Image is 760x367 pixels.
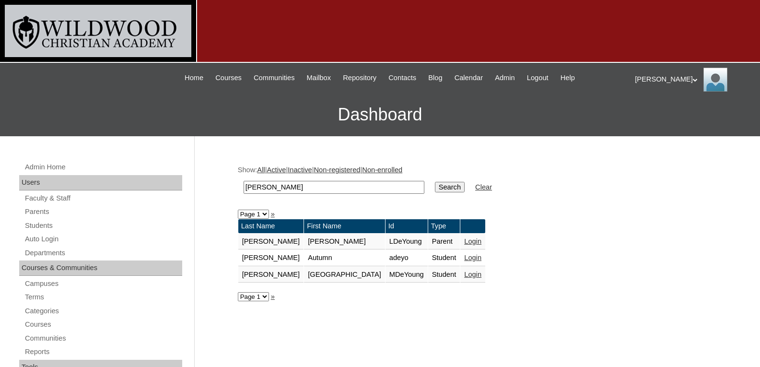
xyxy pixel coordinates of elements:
[257,166,265,174] a: All
[5,5,191,57] img: logo-white.png
[302,72,336,83] a: Mailbox
[238,219,304,233] td: Last Name
[271,210,275,218] a: »
[24,278,182,290] a: Campuses
[304,234,385,250] td: [PERSON_NAME]
[386,267,428,283] td: MDeYoung
[635,68,750,92] div: [PERSON_NAME]
[24,346,182,358] a: Reports
[464,271,481,278] a: Login
[267,166,286,174] a: Active
[314,166,361,174] a: Non-registered
[24,319,182,331] a: Courses
[561,72,575,83] span: Help
[254,72,295,83] span: Communities
[210,72,246,83] a: Courses
[495,72,515,83] span: Admin
[428,267,460,283] td: Student
[703,68,727,92] img: Jill Isaac
[238,267,304,283] td: [PERSON_NAME]
[238,250,304,266] td: [PERSON_NAME]
[307,72,331,83] span: Mailbox
[271,293,275,300] a: »
[24,220,182,232] a: Students
[24,305,182,317] a: Categories
[386,219,428,233] td: Id
[384,72,421,83] a: Contacts
[428,250,460,266] td: Student
[185,72,203,83] span: Home
[249,72,300,83] a: Communities
[464,237,481,245] a: Login
[24,332,182,344] a: Communities
[338,72,381,83] a: Repository
[527,72,549,83] span: Logout
[450,72,488,83] a: Calendar
[24,192,182,204] a: Faculty & Staff
[435,182,465,192] input: Search
[522,72,553,83] a: Logout
[304,267,385,283] td: [GEOGRAPHIC_DATA]
[455,72,483,83] span: Calendar
[475,183,492,191] a: Clear
[556,72,580,83] a: Help
[428,219,460,233] td: Type
[238,234,304,250] td: [PERSON_NAME]
[180,72,208,83] a: Home
[19,260,182,276] div: Courses & Communities
[386,250,428,266] td: adeyo
[388,72,416,83] span: Contacts
[24,206,182,218] a: Parents
[428,72,442,83] span: Blog
[24,233,182,245] a: Auto Login
[24,247,182,259] a: Departments
[464,254,481,261] a: Login
[343,72,376,83] span: Repository
[238,165,713,199] div: Show: | | | |
[5,93,755,136] h3: Dashboard
[362,166,402,174] a: Non-enrolled
[386,234,428,250] td: LDeYoung
[428,234,460,250] td: Parent
[24,291,182,303] a: Terms
[288,166,312,174] a: Inactive
[244,181,424,194] input: Search
[304,219,385,233] td: First Name
[304,250,385,266] td: Autumn
[215,72,242,83] span: Courses
[423,72,447,83] a: Blog
[19,175,182,190] div: Users
[24,161,182,173] a: Admin Home
[490,72,520,83] a: Admin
